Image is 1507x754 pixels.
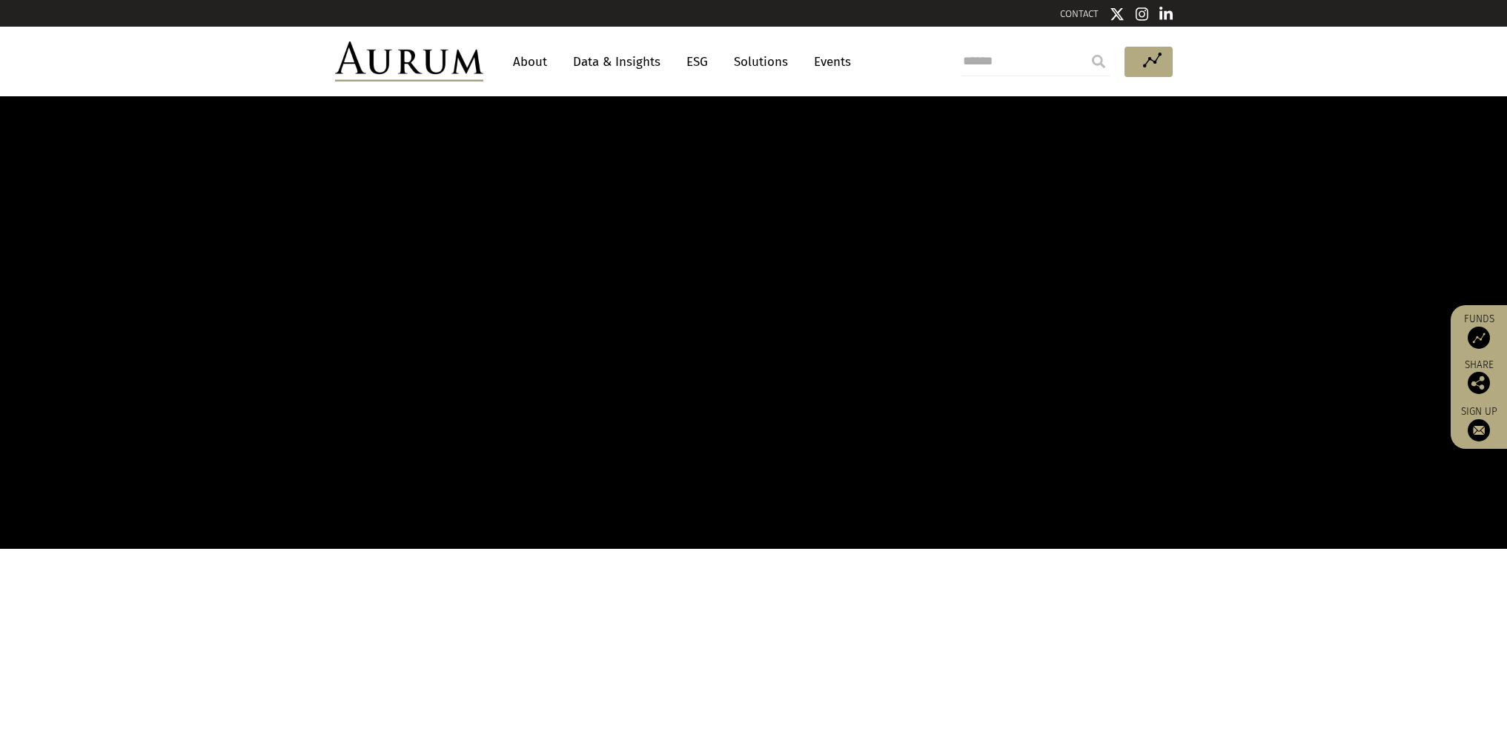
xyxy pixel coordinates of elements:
a: CONTACT [1060,8,1099,19]
img: Instagram icon [1136,7,1149,21]
img: Aurum [335,41,483,81]
input: Submit [1084,47,1113,76]
img: Share this post [1468,372,1490,394]
a: Events [807,48,851,76]
img: Linkedin icon [1159,7,1173,21]
img: Twitter icon [1110,7,1125,21]
img: Access Funds [1468,327,1490,349]
a: About [506,48,554,76]
a: Funds [1458,313,1500,349]
a: Sign up [1458,405,1500,441]
a: ESG [679,48,715,76]
a: Data & Insights [566,48,668,76]
div: Share [1458,360,1500,394]
img: Sign up to our newsletter [1468,419,1490,441]
a: Solutions [726,48,795,76]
